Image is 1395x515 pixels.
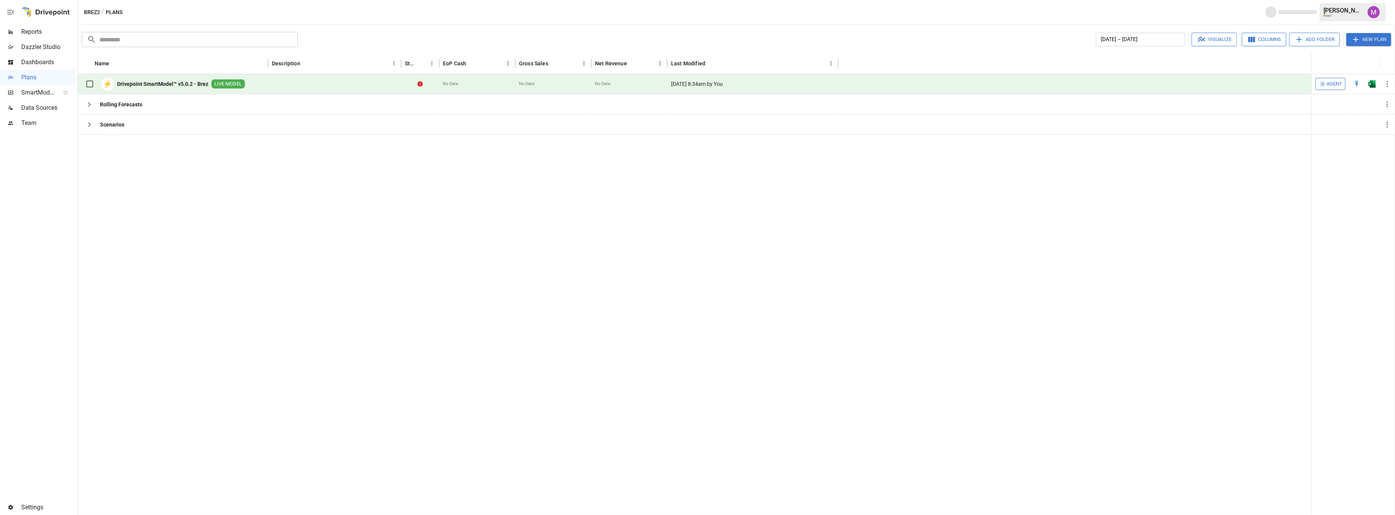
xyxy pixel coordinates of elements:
button: Sort [706,58,717,69]
button: Add Folder [1289,33,1340,46]
button: Net Revenue column menu [655,58,665,69]
span: Settings [21,503,76,512]
button: [DATE] – [DATE] [1096,33,1185,46]
button: EoP Cash column menu [503,58,513,69]
button: Status column menu [427,58,437,69]
div: Gross Sales [519,60,548,66]
span: No Data [595,81,610,87]
div: Last Modified [671,60,705,66]
span: Dazzler Studio [21,43,76,52]
span: No Data [443,81,458,87]
button: Brez2 [84,8,100,17]
button: Agent [1316,78,1346,90]
button: Sort [416,58,427,69]
img: excel-icon.76473adf.svg [1368,80,1376,88]
button: Sort [301,58,312,69]
button: Sort [1384,58,1395,69]
img: quick-edit-flash.b8aec18c.svg [1353,80,1361,88]
span: No Data [519,81,534,87]
div: [DATE] 8:34am by You [667,74,838,94]
span: Reports [21,27,76,36]
button: Sort [549,58,560,69]
img: Umer Muhammed [1368,6,1380,18]
span: Team [21,118,76,128]
div: Error during sync. [417,80,423,88]
div: [PERSON_NAME] [1324,7,1363,14]
div: / [102,8,104,17]
button: Description column menu [389,58,399,69]
div: Brez2 [1324,14,1363,17]
span: Data Sources [21,103,76,112]
button: Umer Muhammed [1363,2,1384,23]
div: Description [272,60,300,66]
span: Agent [1327,80,1342,88]
button: Sort [110,58,121,69]
button: Last Modified column menu [826,58,836,69]
div: Net Revenue [595,60,627,66]
button: New Plan [1346,33,1391,46]
span: SmartModel [21,88,55,97]
span: Dashboards [21,58,76,67]
div: Name [95,60,110,66]
button: Sort [467,58,478,69]
b: Scenarios [100,121,124,128]
span: Plans [21,73,76,82]
b: Drivepoint SmartModel™ v5.0.2 - Brez [117,80,208,88]
button: Visualize [1192,33,1237,46]
button: Columns [1242,33,1286,46]
span: ™ [54,87,60,96]
button: Gross Sales column menu [579,58,589,69]
span: LIVE MODEL [211,81,245,88]
button: Sort [628,58,638,69]
div: Open in Quick Edit [1353,80,1361,88]
div: EoP Cash [443,60,466,66]
div: ⚡ [101,77,114,91]
b: Rolling Forecasts [100,101,142,108]
div: Open in Excel [1368,80,1376,88]
div: Status [405,60,415,66]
